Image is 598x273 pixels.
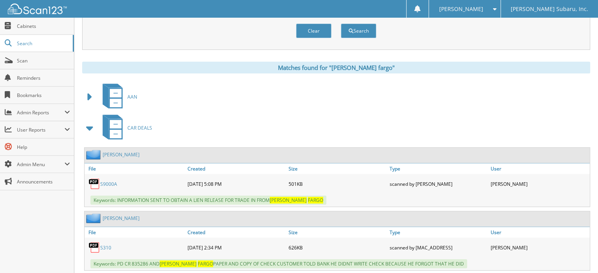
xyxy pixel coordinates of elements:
span: Bookmarks [17,92,70,99]
span: Admin Reports [17,109,64,116]
a: Type [388,163,489,174]
a: Size [287,163,388,174]
a: CAR DEALS [98,112,152,143]
div: 501KB [287,176,388,192]
span: Search [17,40,69,47]
a: File [85,163,186,174]
span: Keywords: PD CR 835286 AND PAPER AND COPY OF CHECK CUSTOMER TOLD BANK HE DIDNT WRITE CHECK BECAUS... [90,259,467,268]
span: AAN [127,93,137,100]
span: [PERSON_NAME] [439,7,483,11]
a: AAN [98,81,137,112]
span: Keywords: INFORMATION SENT TO OBTAIN A LIEN RELEASE FOR TRADE IN FROM [90,196,326,205]
span: [PERSON_NAME] [160,260,197,267]
div: scanned by [PERSON_NAME] [388,176,489,192]
span: FARGO [308,197,323,203]
span: [PERSON_NAME] [270,197,307,203]
div: 626KB [287,240,388,255]
span: Cabinets [17,23,70,29]
span: Scan [17,57,70,64]
a: User [489,163,590,174]
span: User Reports [17,126,64,133]
a: Created [186,227,287,238]
span: Reminders [17,75,70,81]
span: CAR DEALS [127,125,152,131]
a: User [489,227,590,238]
button: Search [341,24,376,38]
div: [DATE] 5:08 PM [186,176,287,192]
div: Matches found for "[PERSON_NAME] fargo" [82,62,590,73]
a: Type [388,227,489,238]
a: Size [287,227,388,238]
span: [PERSON_NAME] Subaru, Inc. [511,7,588,11]
div: [PERSON_NAME] [489,176,590,192]
a: S9000A [100,181,117,187]
span: Admin Menu [17,161,64,168]
div: [DATE] 2:34 PM [186,240,287,255]
button: Clear [296,24,331,38]
a: [PERSON_NAME] [103,215,140,222]
a: [PERSON_NAME] [103,151,140,158]
img: folder2.png [86,150,103,159]
a: File [85,227,186,238]
div: [PERSON_NAME] [489,240,590,255]
iframe: Chat Widget [559,235,598,273]
img: folder2.png [86,213,103,223]
span: Announcements [17,178,70,185]
span: Help [17,144,70,150]
span: FARGO [198,260,213,267]
div: scanned by [MAC_ADDRESS] [388,240,489,255]
img: PDF.png [88,178,100,190]
a: Created [186,163,287,174]
img: PDF.png [88,242,100,253]
img: scan123-logo-white.svg [8,4,67,14]
a: S310 [100,244,111,251]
